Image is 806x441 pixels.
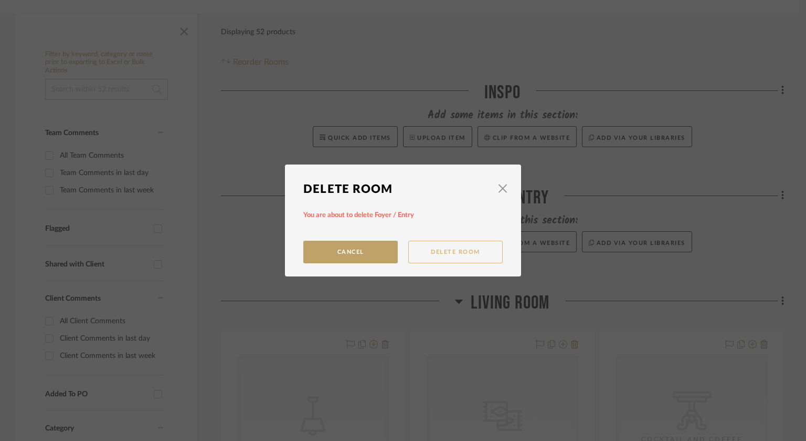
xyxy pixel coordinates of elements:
[303,178,492,201] div: Delete Room
[492,178,513,199] button: Close
[298,178,508,201] dialog-header: Delete Room
[303,241,398,263] button: Cancel
[298,211,487,220] div: You are about to delete Foyer / Entry
[408,241,503,263] button: Delete Room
